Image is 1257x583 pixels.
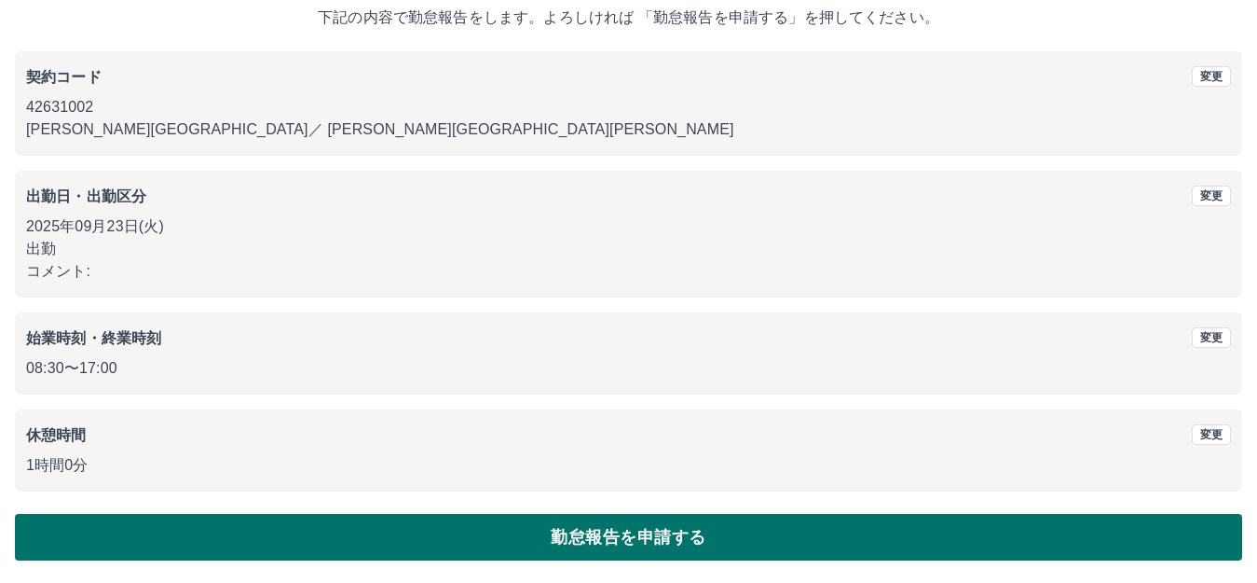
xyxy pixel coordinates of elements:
button: 変更 [1192,424,1231,445]
button: 変更 [1192,66,1231,87]
p: コメント: [26,260,1231,283]
p: 2025年09月23日(火) [26,215,1231,238]
p: 08:30 〜 17:00 [26,357,1231,380]
p: 1時間0分 [26,454,1231,477]
p: 下記の内容で勤怠報告をします。よろしければ 「勤怠報告を申請する」を押してください。 [15,7,1242,29]
button: 勤怠報告を申請する [15,514,1242,561]
button: 変更 [1192,327,1231,348]
button: 変更 [1192,186,1231,206]
p: 42631002 [26,96,1231,118]
b: 契約コード [26,69,102,85]
b: 休憩時間 [26,427,87,443]
p: 出勤 [26,238,1231,260]
b: 始業時刻・終業時刻 [26,330,161,346]
p: [PERSON_NAME][GEOGRAPHIC_DATA] ／ [PERSON_NAME][GEOGRAPHIC_DATA][PERSON_NAME] [26,118,1231,141]
b: 出勤日・出勤区分 [26,188,146,204]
